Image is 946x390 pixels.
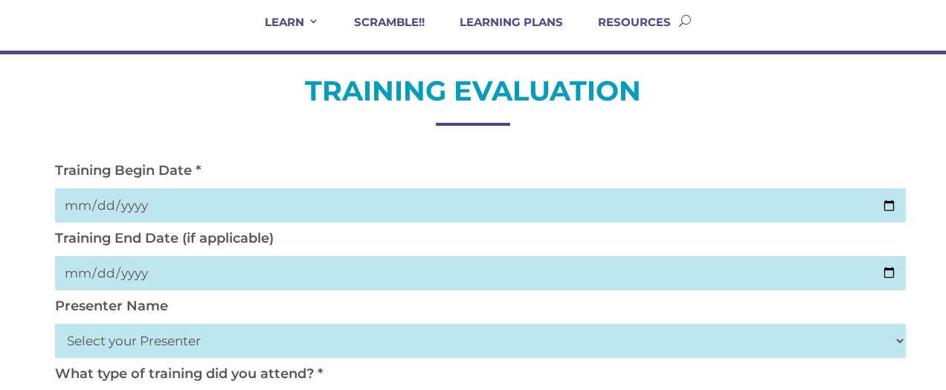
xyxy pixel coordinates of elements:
[335,15,425,51] a: SCRAMBLE!!
[246,15,319,51] a: LEARN
[55,230,274,246] label: Training End Date (if applicable)
[579,15,671,51] a: RESOURCES
[441,15,563,51] a: LEARNING PLANS
[55,365,323,382] label: What type of training did you attend? *
[55,298,168,314] label: Presenter Name
[55,162,201,179] label: Training Begin Date *
[48,73,899,116] h2: TRAINING EVALUATION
